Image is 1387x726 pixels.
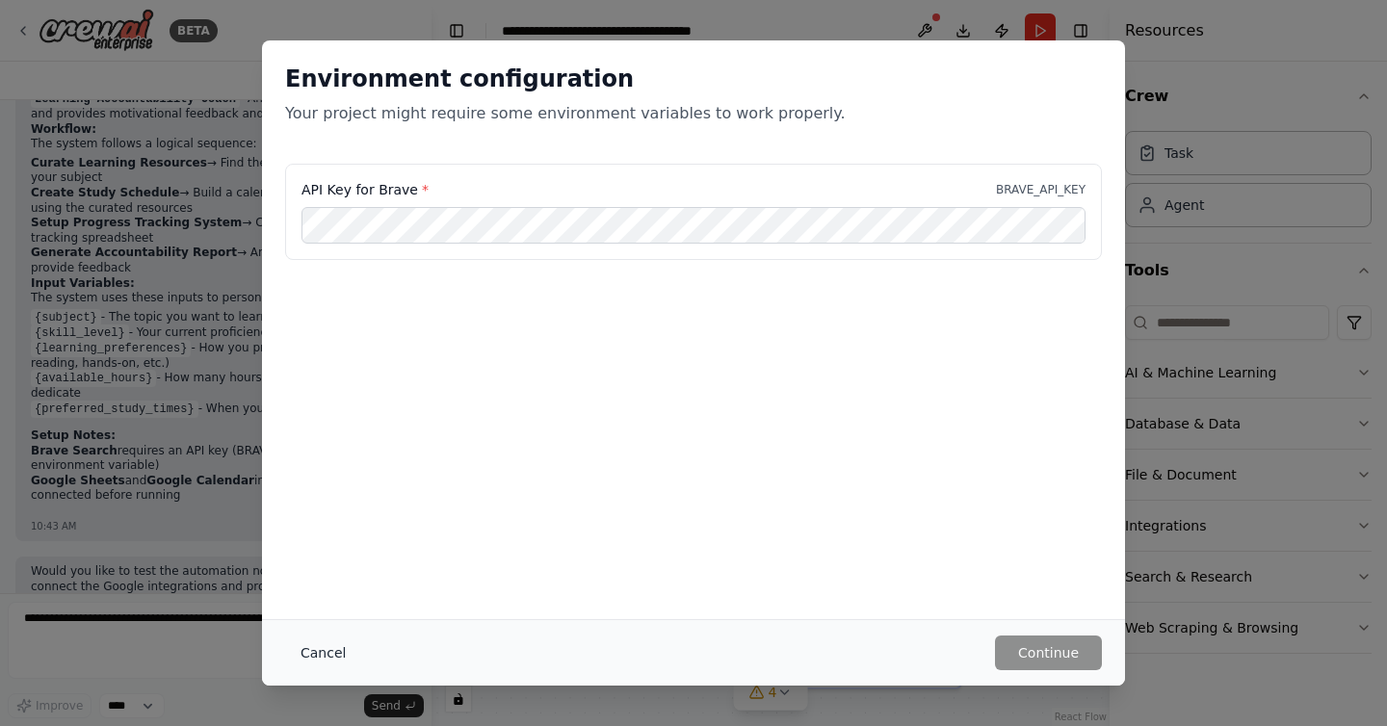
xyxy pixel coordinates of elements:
h2: Environment configuration [285,64,1102,94]
p: Your project might require some environment variables to work properly. [285,102,1102,125]
p: BRAVE_API_KEY [996,182,1086,197]
button: Continue [995,635,1102,670]
label: API Key for Brave [301,180,429,199]
button: Cancel [285,635,361,670]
